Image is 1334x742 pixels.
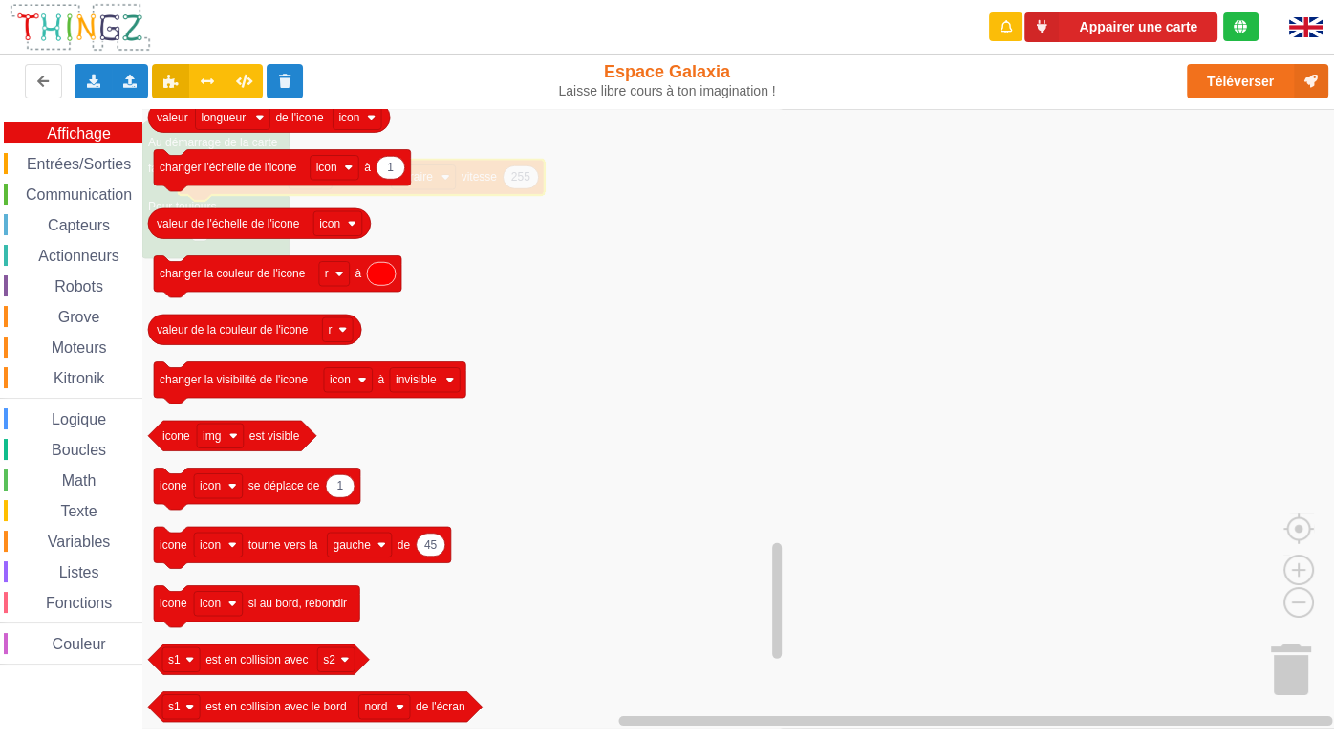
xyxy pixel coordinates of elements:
[49,411,109,427] span: Logique
[205,653,308,666] text: est en collision avec
[248,479,320,492] text: se déplace de
[157,217,300,230] text: valeur de l'échelle de l'icone
[248,538,318,552] text: tourne vers la
[160,267,306,280] text: changer la couleur de l'icone
[50,636,109,652] span: Couleur
[387,161,394,174] text: 1
[323,653,335,666] text: s2
[396,373,437,386] text: invisible
[200,479,221,492] text: icon
[59,472,99,489] span: Math
[205,700,346,713] text: est en collision avec le bord
[1187,64,1328,98] button: Téléverser
[200,538,221,552] text: icon
[1024,12,1217,42] button: Appairer une carte
[49,339,110,356] span: Moteurs
[333,538,371,552] text: gauche
[157,323,309,337] text: valeur de la couleur de l'icone
[554,83,781,99] div: Laisse libre cours à ton imagination !
[424,538,438,552] text: 45
[328,323,332,337] text: r
[35,248,122,264] span: Actionneurs
[160,373,308,386] text: changer la visibilité de l'icone
[57,503,99,519] span: Texte
[378,373,385,386] text: à
[45,534,114,550] span: Variables
[398,538,411,552] text: de
[1223,12,1259,41] div: Tu es connecté au serveur de création de Thingz
[1289,17,1323,37] img: gb.png
[337,479,344,492] text: 1
[248,597,347,610] text: si au bord, rebondir
[9,2,152,53] img: thingz_logo.png
[160,479,187,492] text: icone
[162,429,190,443] text: icone
[200,597,221,610] text: icon
[52,278,106,295] span: Robots
[416,700,465,713] text: de l'écran
[201,111,246,124] text: longueur
[160,161,297,174] text: changer l'échelle de l'icone
[325,267,329,280] text: r
[45,217,113,233] span: Capteurs
[55,309,103,325] span: Grove
[168,653,181,666] text: s1
[554,61,781,99] div: Espace Galaxia
[23,186,135,203] span: Communication
[168,700,181,713] text: s1
[249,429,300,443] text: est visible
[319,217,340,230] text: icon
[275,111,324,124] text: de l'icone
[24,156,134,172] span: Entrées/Sorties
[43,595,115,611] span: Fonctions
[364,700,387,713] text: nord
[56,564,102,580] span: Listes
[160,538,187,552] text: icone
[44,125,113,142] span: Affichage
[203,429,221,443] text: img
[49,442,109,458] span: Boucles
[316,161,337,174] text: icon
[338,111,359,124] text: icon
[51,370,107,386] span: Kitronik
[355,267,362,280] text: à
[160,597,187,610] text: icone
[157,111,188,124] text: valeur
[364,161,371,174] text: à
[330,373,351,386] text: icon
